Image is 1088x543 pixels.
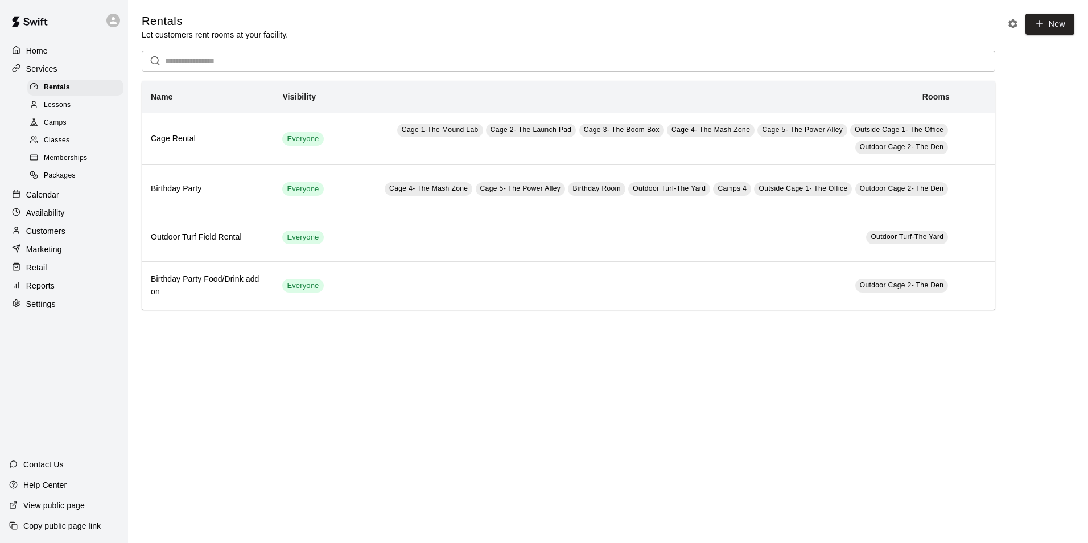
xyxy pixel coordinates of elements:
span: Rentals [44,82,70,93]
h6: Outdoor Turf Field Rental [151,231,264,244]
a: Services [9,60,119,77]
span: Birthday Room [572,184,621,192]
span: Everyone [282,281,323,291]
span: Cage 3- The Boom Box [584,126,660,134]
span: Packages [44,170,76,182]
a: Reports [9,277,119,294]
span: Everyone [282,232,323,243]
div: This service is visible to all of your customers [282,182,323,196]
p: Customers [26,225,65,237]
a: Packages [27,167,128,185]
a: Rentals [27,79,128,96]
div: Rentals [27,80,123,96]
a: Settings [9,295,119,312]
p: View public page [23,500,85,511]
span: Cage 5- The Power Alley [480,184,561,192]
h6: Cage Rental [151,133,264,145]
span: Cage 1-The Mound Lab [402,126,479,134]
span: Outdoor Turf-The Yard [633,184,706,192]
div: Classes [27,133,123,149]
p: Settings [26,298,56,310]
span: Cage 5- The Power Alley [762,126,843,134]
p: Help Center [23,479,67,491]
div: This service is visible to all of your customers [282,279,323,293]
a: Memberships [27,150,128,167]
span: Outside Cage 1- The Office [855,126,943,134]
h6: Birthday Party Food/Drink add on [151,273,264,298]
p: Retail [26,262,47,273]
span: Cage 2- The Launch Pad [491,126,572,134]
a: Calendar [9,186,119,203]
span: Outdoor Cage 2- The Den [860,184,944,192]
a: New [1025,14,1074,35]
b: Rooms [922,92,950,101]
span: Memberships [44,153,87,164]
a: Availability [9,204,119,221]
span: Cage 4- The Mash Zone [671,126,750,134]
span: Camps 4 [718,184,747,192]
span: Outdoor Cage 2- The Den [860,281,944,289]
p: Reports [26,280,55,291]
div: Memberships [27,150,123,166]
a: Classes [27,132,128,150]
span: Outdoor Cage 2- The Den [860,143,944,151]
div: This service is visible to all of your customers [282,231,323,244]
p: Availability [26,207,65,219]
div: Lessons [27,97,123,113]
p: Calendar [26,189,59,200]
p: Marketing [26,244,62,255]
span: Camps [44,117,67,129]
a: Marketing [9,241,119,258]
a: Lessons [27,96,128,114]
a: Camps [27,114,128,132]
div: Packages [27,168,123,184]
span: Classes [44,135,69,146]
table: simple table [142,81,995,310]
div: Camps [27,115,123,131]
span: Outside Cage 1- The Office [759,184,847,192]
p: Contact Us [23,459,64,470]
a: Customers [9,223,119,240]
p: Let customers rent rooms at your facility. [142,29,288,40]
p: Home [26,45,48,56]
h6: Birthday Party [151,183,264,195]
div: This service is visible to all of your customers [282,132,323,146]
a: Home [9,42,119,59]
span: Outdoor Turf-The Yard [871,233,943,241]
b: Visibility [282,92,316,101]
p: Services [26,63,57,75]
button: Rental settings [1004,15,1021,32]
b: Name [151,92,173,101]
span: Cage 4- The Mash Zone [389,184,468,192]
span: Everyone [282,134,323,145]
a: Retail [9,259,119,276]
p: Copy public page link [23,520,101,532]
h5: Rentals [142,14,288,29]
span: Everyone [282,184,323,195]
span: Lessons [44,100,71,111]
